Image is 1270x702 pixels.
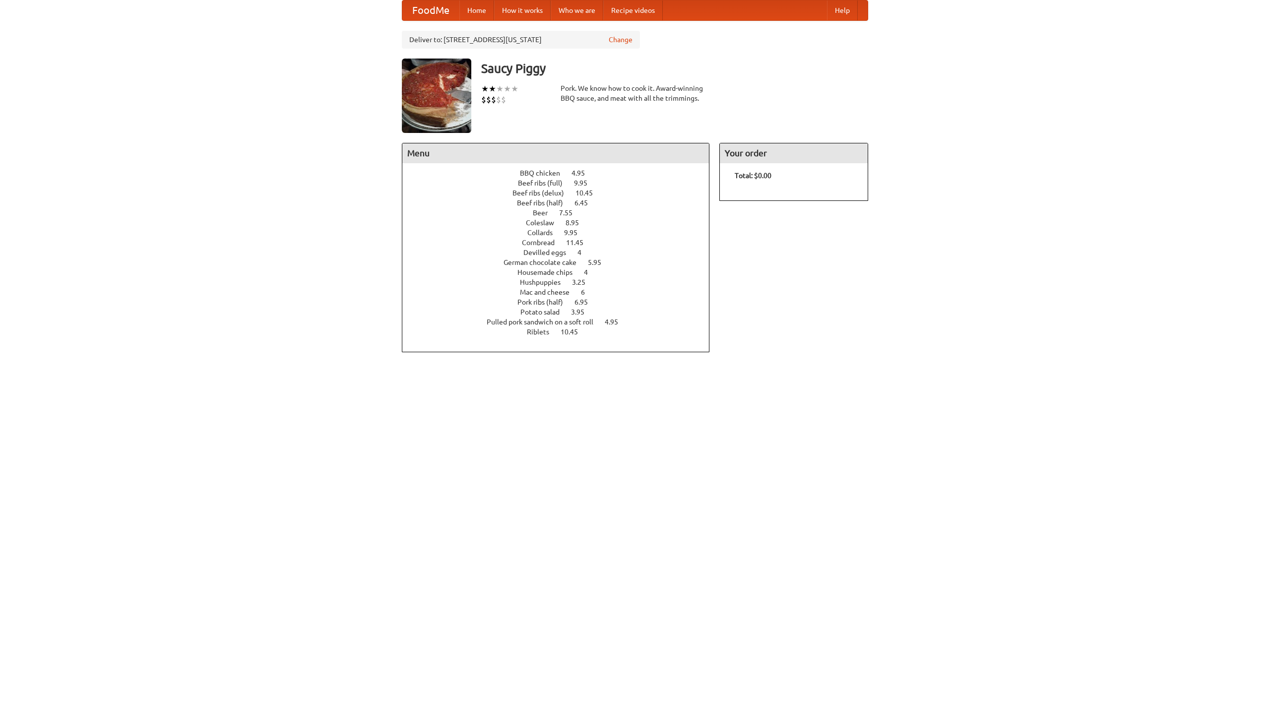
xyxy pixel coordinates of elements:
span: 4.95 [605,318,628,326]
span: Collards [527,229,563,237]
h4: Menu [402,143,709,163]
span: 9.95 [564,229,587,237]
span: Coleslaw [526,219,564,227]
span: 8.95 [566,219,589,227]
li: ★ [496,83,504,94]
img: angular.jpg [402,59,471,133]
a: Hushpuppies 3.25 [520,278,604,286]
span: Riblets [527,328,559,336]
span: 6 [581,288,595,296]
span: 4 [577,249,591,256]
a: Mac and cheese 6 [520,288,603,296]
li: ★ [481,83,489,94]
a: Housemade chips 4 [517,268,606,276]
a: How it works [494,0,551,20]
span: Beef ribs (delux) [512,189,574,197]
span: German chocolate cake [504,258,586,266]
span: 9.95 [574,179,597,187]
a: Riblets 10.45 [527,328,596,336]
li: ★ [511,83,518,94]
span: 3.95 [571,308,594,316]
a: Potato salad 3.95 [520,308,603,316]
a: Collards 9.95 [527,229,596,237]
span: Beer [533,209,558,217]
a: Beef ribs (half) 6.45 [517,199,606,207]
span: Pork ribs (half) [517,298,573,306]
span: Hushpuppies [520,278,571,286]
a: Help [827,0,858,20]
span: Cornbread [522,239,565,247]
span: Pulled pork sandwich on a soft roll [487,318,603,326]
a: Beef ribs (delux) 10.45 [512,189,611,197]
a: BBQ chicken 4.95 [520,169,603,177]
span: 11.45 [566,239,593,247]
a: FoodMe [402,0,459,20]
a: German chocolate cake 5.95 [504,258,620,266]
li: ★ [489,83,496,94]
div: Pork. We know how to cook it. Award-winning BBQ sauce, and meat with all the trimmings. [561,83,709,103]
a: Devilled eggs 4 [523,249,600,256]
h3: Saucy Piggy [481,59,868,78]
span: Beef ribs (half) [517,199,573,207]
a: Recipe videos [603,0,663,20]
span: 3.25 [572,278,595,286]
h4: Your order [720,143,868,163]
a: Beer 7.55 [533,209,591,217]
li: $ [491,94,496,105]
span: Potato salad [520,308,570,316]
span: 10.45 [561,328,588,336]
b: Total: $0.00 [735,172,771,180]
span: Devilled eggs [523,249,576,256]
span: Mac and cheese [520,288,579,296]
span: 6.45 [574,199,598,207]
span: 4.95 [571,169,595,177]
a: Cornbread 11.45 [522,239,602,247]
a: Coleslaw 8.95 [526,219,597,227]
a: Pulled pork sandwich on a soft roll 4.95 [487,318,636,326]
span: Housemade chips [517,268,582,276]
li: $ [481,94,486,105]
span: 4 [584,268,598,276]
span: Beef ribs (full) [518,179,572,187]
div: Deliver to: [STREET_ADDRESS][US_STATE] [402,31,640,49]
a: Beef ribs (full) 9.95 [518,179,606,187]
li: $ [486,94,491,105]
span: 5.95 [588,258,611,266]
a: Pork ribs (half) 6.95 [517,298,606,306]
span: 6.95 [574,298,598,306]
a: Who we are [551,0,603,20]
li: $ [496,94,501,105]
span: 10.45 [575,189,603,197]
span: BBQ chicken [520,169,570,177]
li: $ [501,94,506,105]
span: 7.55 [559,209,582,217]
li: ★ [504,83,511,94]
a: Change [609,35,633,45]
a: Home [459,0,494,20]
